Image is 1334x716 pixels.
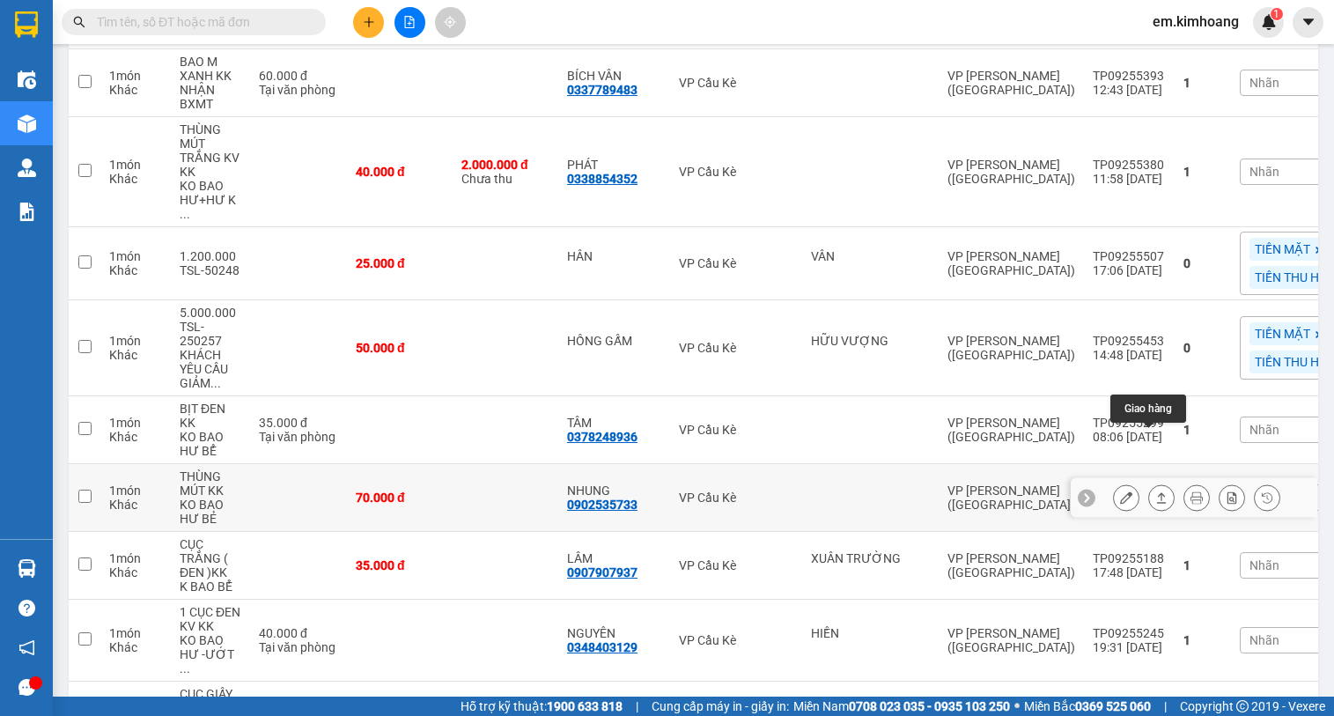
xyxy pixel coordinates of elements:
div: TP09255507 [1093,249,1166,263]
div: 1 món [109,551,162,565]
span: VP Cầu Kè - [36,34,217,51]
span: Nhãn [1249,558,1279,572]
div: Khác [109,430,162,444]
div: BỊT ĐEN KK [180,402,241,430]
div: Khác [109,263,162,277]
div: 40.000 đ [259,626,338,640]
div: 1.200.000 TSL-50248 [180,249,241,277]
div: Khác [109,498,162,512]
img: solution-icon [18,203,36,221]
div: 1 món [109,334,162,348]
span: question-circle [18,600,35,616]
div: 1 món [109,483,162,498]
div: 1 [1183,633,1222,647]
span: ... [210,376,221,390]
div: 0907907937 [567,565,638,579]
div: 19:31 [DATE] [1093,640,1166,654]
div: Giao hàng [1148,484,1175,511]
div: 1 món [109,626,162,640]
div: THÙNG MÚT KK [180,469,241,498]
div: NHUNG [567,483,661,498]
span: search [73,16,85,28]
span: GIAO: [7,98,42,114]
div: VP Cầu Kè [679,341,793,355]
div: 1 [1183,558,1222,572]
span: message [18,679,35,696]
span: 1 [1273,8,1279,20]
div: HỒNG GẤM [567,334,661,348]
div: Khác [109,348,162,362]
div: Khác [109,172,162,186]
div: VÂN [811,249,930,263]
div: 1 món [109,416,162,430]
strong: 0708 023 035 - 0935 103 250 [849,699,1010,713]
div: 70.000 đ [356,491,444,505]
div: CỤC GIẤY DẸP KV KK [180,687,241,715]
span: VP Trà Vinh (Hàng) [49,59,171,76]
div: 40.000 đ [356,165,444,179]
span: caret-down [1301,14,1316,30]
span: notification [18,639,35,656]
div: 1 CỤC ĐEN KV KK [180,605,241,633]
button: aim [435,7,466,38]
div: TP09255188 [1093,551,1166,565]
span: Cước rồi: [5,122,74,141]
div: KO BAO HƯ BỂ [180,430,241,458]
span: 25.000 [78,122,131,141]
div: 0 [1183,341,1222,355]
div: TÂM [567,416,661,430]
div: 1 [1183,165,1222,179]
span: Nhãn [1249,423,1279,437]
input: Tìm tên, số ĐT hoặc mã đơn [97,12,305,32]
span: Miền Nam [793,697,1010,716]
div: VP [PERSON_NAME] ([GEOGRAPHIC_DATA]) [947,249,1075,277]
div: 60.000 đ [259,69,338,83]
div: 1 [1183,423,1222,437]
div: THÙNG MÚT TRẮNG KV KK [180,122,241,179]
span: TIỀN THU HỘ [1255,354,1329,370]
button: file-add [394,7,425,38]
span: Nhãn [1249,76,1279,90]
span: aim [444,16,456,28]
img: warehouse-icon [18,159,36,177]
div: VP Cầu Kè [679,633,793,647]
span: ... [180,661,190,675]
div: LÂM [567,551,661,565]
div: HỮU VƯỢNG [811,334,930,348]
div: Tại văn phòng [259,83,338,97]
span: TOÀN [94,78,132,95]
span: Hỗ trợ kỹ thuật: [461,697,623,716]
div: 17:06 [DATE] [1093,263,1166,277]
div: NHẬN BXMT [180,83,241,111]
div: 1 [1183,76,1222,90]
img: warehouse-icon [18,70,36,89]
div: 1 món [109,69,162,83]
div: VP Cầu Kè [679,256,793,270]
div: HÂN [567,249,661,263]
div: VP Cầu Kè [679,491,793,505]
span: file-add [403,16,416,28]
div: 25.000 đ [356,256,444,270]
img: warehouse-icon [18,114,36,133]
div: TP09255393 [1093,69,1166,83]
div: NGUYÊN [567,626,661,640]
div: 14:48 [DATE] [1093,348,1166,362]
button: caret-down [1293,7,1323,38]
div: 0378248936 [567,430,638,444]
div: Giao hàng [1110,395,1186,423]
div: 0338854352 [567,172,638,186]
div: KO BAO HƯ BẺ [180,498,241,526]
div: 08:06 [DATE] [1093,430,1166,444]
div: 17:48 [DATE] [1093,565,1166,579]
span: em.kimhoang [1139,11,1253,33]
div: 0337789483 [567,83,638,97]
div: VP [PERSON_NAME] ([GEOGRAPHIC_DATA]) [947,69,1075,97]
div: Tại văn phòng [259,640,338,654]
div: 11:58 [DATE] [1093,172,1166,186]
div: CỤC TRẮNG ( ĐEN )KK [180,537,241,579]
div: 0348403129 [567,640,638,654]
span: copyright [1236,700,1249,712]
strong: BIÊN NHẬN GỬI HÀNG [59,10,204,26]
button: plus [353,7,384,38]
span: [PERSON_NAME] [110,34,217,51]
